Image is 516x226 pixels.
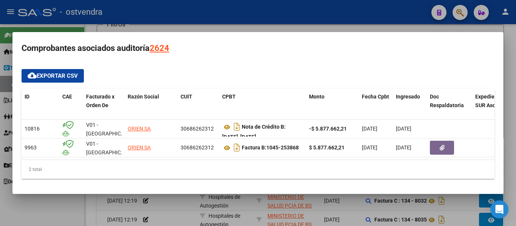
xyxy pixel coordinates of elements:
strong: [DATE]-[DATE] [222,124,286,140]
button: Exportar CSV [22,69,84,83]
span: CPBT [222,94,236,100]
datatable-header-cell: Facturado x Orden De [83,89,125,122]
datatable-header-cell: ID [22,89,59,122]
span: Doc Respaldatoria [430,94,464,108]
span: Exportar CSV [28,72,78,79]
span: V01 - [GEOGRAPHIC_DATA] [86,141,137,155]
span: CUIT [181,94,192,100]
div: 9963 [25,143,56,152]
h3: Comprobantes asociados auditoría [22,41,494,55]
span: Facturado x Orden De [86,94,114,108]
datatable-header-cell: Expediente SUR Asociado [472,89,514,122]
datatable-header-cell: CPBT [219,89,306,122]
div: 2624 [150,41,169,55]
i: Descargar documento [232,141,242,154]
datatable-header-cell: Ingresado [393,89,427,122]
strong: -$ 5.877.662,21 [309,126,347,132]
div: 10816 [25,125,56,133]
span: [DATE] [396,126,411,132]
datatable-header-cell: Razón Social [125,89,178,122]
span: ORIEN SA [128,126,151,132]
datatable-header-cell: CAE [59,89,83,122]
span: ORIEN SA [128,145,151,151]
span: ID [25,94,29,100]
span: 30686262312 [181,145,214,151]
div: Open Intercom Messenger [490,200,508,218]
span: Nota de Crédito B: [242,124,286,130]
span: Factura B: [242,145,266,151]
datatable-header-cell: Fecha Cpbt [359,89,393,122]
span: [DATE] [362,126,377,132]
div: 2 total [22,160,494,179]
strong: 1045-253868 [242,145,299,151]
i: Descargar documento [232,121,242,133]
datatable-header-cell: Monto [306,89,359,122]
datatable-header-cell: CUIT [178,89,219,122]
span: Fecha Cpbt [362,94,389,100]
span: [DATE] [362,145,377,151]
span: Razón Social [128,94,159,100]
strong: $ 5.877.662,21 [309,145,345,151]
span: CAE [62,94,72,100]
span: V01 - [GEOGRAPHIC_DATA] [86,122,137,137]
span: Ingresado [396,94,420,100]
mat-icon: cloud_download [28,71,37,80]
datatable-header-cell: Doc Respaldatoria [427,89,472,122]
span: Expediente SUR Asociado [475,94,509,108]
span: Monto [309,94,324,100]
span: [DATE] [396,145,411,151]
span: 30686262312 [181,126,214,132]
